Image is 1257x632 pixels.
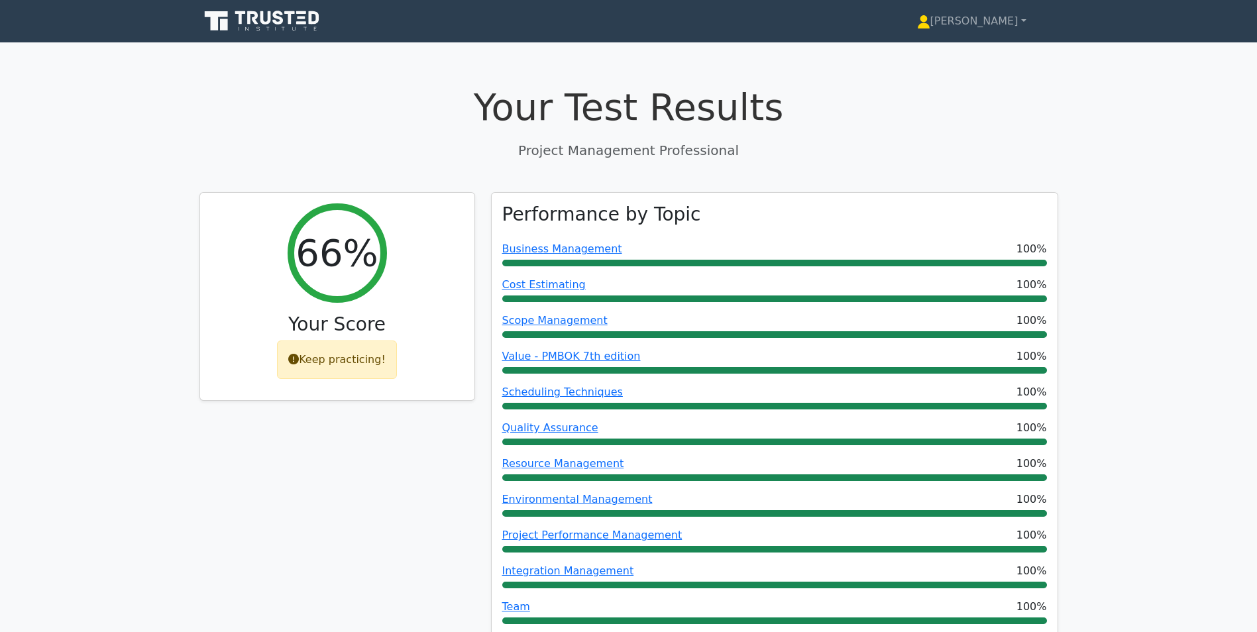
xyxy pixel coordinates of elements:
a: [PERSON_NAME] [885,8,1058,34]
span: 100% [1016,492,1047,507]
div: Keep practicing! [277,341,397,379]
span: 100% [1016,527,1047,543]
a: Integration Management [502,564,634,577]
span: 100% [1016,456,1047,472]
span: 100% [1016,277,1047,293]
a: Cost Estimating [502,278,586,291]
span: 100% [1016,241,1047,257]
span: 100% [1016,563,1047,579]
h1: Your Test Results [199,85,1058,129]
h3: Your Score [211,313,464,336]
a: Value - PMBOK 7th edition [502,350,641,362]
h3: Performance by Topic [502,203,701,226]
a: Scope Management [502,314,608,327]
a: Scheduling Techniques [502,386,623,398]
h2: 66% [296,231,378,275]
a: Environmental Management [502,493,653,505]
span: 100% [1016,348,1047,364]
p: Project Management Professional [199,140,1058,160]
a: Team [502,600,530,613]
span: 100% [1016,599,1047,615]
a: Business Management [502,242,622,255]
a: Resource Management [502,457,624,470]
span: 100% [1016,420,1047,436]
a: Project Performance Management [502,529,683,541]
span: 100% [1016,313,1047,329]
a: Quality Assurance [502,421,598,434]
span: 100% [1016,384,1047,400]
